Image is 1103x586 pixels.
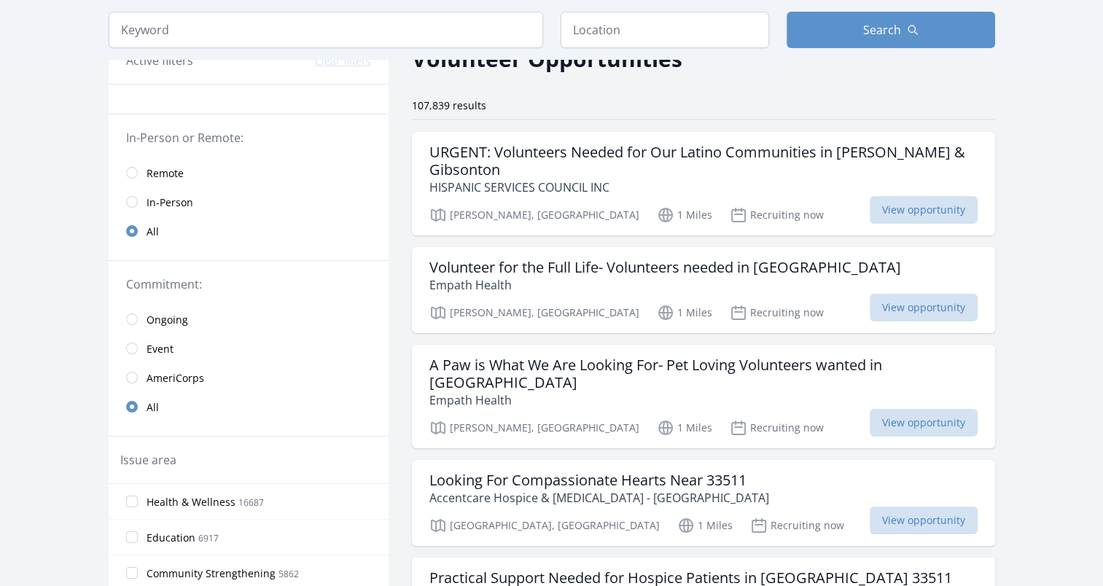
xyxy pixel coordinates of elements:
[147,224,159,239] span: All
[730,206,824,224] p: Recruiting now
[657,419,712,437] p: 1 Miles
[147,566,276,581] span: Community Strengthening
[870,409,978,437] span: View opportunity
[147,166,184,181] span: Remote
[126,52,193,69] h3: Active filters
[657,304,712,321] p: 1 Miles
[120,451,176,469] legend: Issue area
[730,419,824,437] p: Recruiting now
[750,517,844,534] p: Recruiting now
[561,12,769,48] input: Location
[429,259,901,276] h3: Volunteer for the Full Life- Volunteers needed in [GEOGRAPHIC_DATA]
[126,129,371,146] legend: In-Person or Remote:
[429,517,660,534] p: [GEOGRAPHIC_DATA], [GEOGRAPHIC_DATA]
[147,371,204,386] span: AmeriCorps
[429,391,978,409] p: Empath Health
[429,276,901,294] p: Empath Health
[147,400,159,415] span: All
[109,392,389,421] a: All
[315,54,371,69] button: Clear filters
[109,158,389,187] a: Remote
[412,345,995,448] a: A Paw is What We Are Looking For- Pet Loving Volunteers wanted in [GEOGRAPHIC_DATA] Empath Health...
[147,342,174,356] span: Event
[870,507,978,534] span: View opportunity
[429,472,769,489] h3: Looking For Compassionate Hearts Near 33511
[429,419,639,437] p: [PERSON_NAME], [GEOGRAPHIC_DATA]
[109,334,389,363] a: Event
[238,496,264,509] span: 16687
[147,313,188,327] span: Ongoing
[126,531,138,543] input: Education 6917
[278,568,299,580] span: 5862
[870,294,978,321] span: View opportunity
[787,12,995,48] button: Search
[109,305,389,334] a: Ongoing
[109,216,389,246] a: All
[109,187,389,216] a: In-Person
[429,144,978,179] h3: URGENT: Volunteers Needed for Our Latino Communities in [PERSON_NAME] & Gibsonton
[429,304,639,321] p: [PERSON_NAME], [GEOGRAPHIC_DATA]
[870,196,978,224] span: View opportunity
[126,276,371,293] legend: Commitment:
[657,206,712,224] p: 1 Miles
[429,356,978,391] h3: A Paw is What We Are Looking For- Pet Loving Volunteers wanted in [GEOGRAPHIC_DATA]
[198,532,219,544] span: 6917
[412,132,995,235] a: URGENT: Volunteers Needed for Our Latino Communities in [PERSON_NAME] & Gibsonton HISPANIC SERVIC...
[429,489,769,507] p: Accentcare Hospice & [MEDICAL_DATA] - [GEOGRAPHIC_DATA]
[429,179,978,196] p: HISPANIC SERVICES COUNCIL INC
[126,567,138,579] input: Community Strengthening 5862
[730,304,824,321] p: Recruiting now
[412,247,995,333] a: Volunteer for the Full Life- Volunteers needed in [GEOGRAPHIC_DATA] Empath Health [PERSON_NAME], ...
[677,517,733,534] p: 1 Miles
[147,495,235,509] span: Health & Wellness
[109,12,543,48] input: Keyword
[863,21,901,39] span: Search
[412,460,995,546] a: Looking For Compassionate Hearts Near 33511 Accentcare Hospice & [MEDICAL_DATA] - [GEOGRAPHIC_DAT...
[412,98,486,112] span: 107,839 results
[147,531,195,545] span: Education
[126,496,138,507] input: Health & Wellness 16687
[109,363,389,392] a: AmeriCorps
[147,195,193,210] span: In-Person
[429,206,639,224] p: [PERSON_NAME], [GEOGRAPHIC_DATA]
